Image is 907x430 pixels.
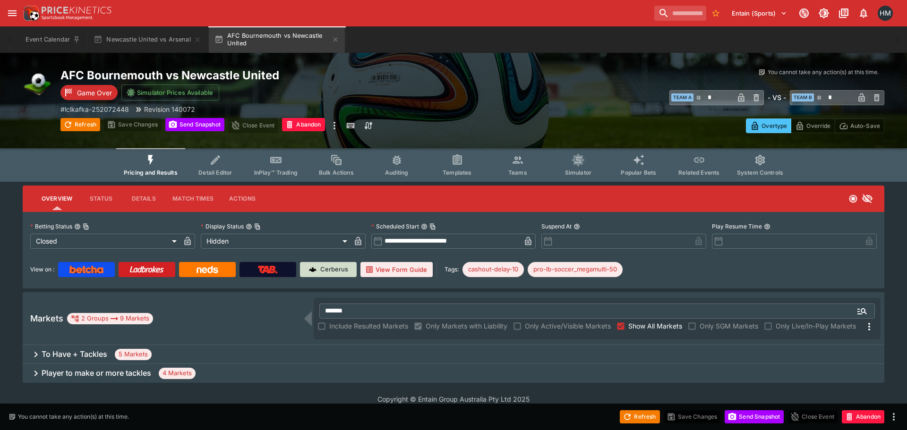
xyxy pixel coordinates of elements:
[60,118,100,131] button: Refresh
[88,26,207,53] button: Newcastle United vs Arsenal
[209,26,345,53] button: AFC Bournemouth vs Newcastle United
[878,6,893,21] div: Hamish McKerihan
[462,265,524,274] span: cashout-delay-10
[42,368,151,378] h6: Player to make or more tackles
[815,5,832,22] button: Toggle light/dark mode
[23,68,53,98] img: soccer.png
[4,5,21,22] button: open drawer
[221,187,264,210] button: Actions
[34,187,80,210] button: Overview
[806,121,830,131] p: Override
[541,222,572,230] p: Suspend At
[254,223,261,230] button: Copy To Clipboard
[309,266,317,273] img: Cerberus
[42,7,111,14] img: PriceKinetics
[678,169,719,176] span: Related Events
[246,223,252,230] button: Display StatusCopy To Clipboard
[201,234,351,249] div: Hidden
[124,169,178,176] span: Pricing and Results
[796,5,813,22] button: Connected to PK
[165,118,224,131] button: Send Snapshot
[258,266,278,273] img: TabNZ
[282,119,325,129] span: Mark an event as closed and abandoned.
[429,223,436,230] button: Copy To Clipboard
[71,313,149,324] div: 2 Groups 9 Markets
[371,222,419,230] p: Scheduled Start
[855,5,872,22] button: Notifications
[60,68,472,83] h2: Copy To Clipboard
[762,121,787,131] p: Overtype
[726,6,793,21] button: Select Tenant
[508,169,527,176] span: Teams
[528,265,623,274] span: pro-lb-soccer_megamulti-50
[621,169,656,176] span: Popular Bets
[854,303,871,320] button: Open
[462,262,524,277] div: Betting Target: cerberus
[329,321,408,331] span: Include Resulted Markets
[776,321,856,331] span: Only Live/In-Play Markets
[654,6,706,21] input: search
[122,187,165,210] button: Details
[835,5,852,22] button: Documentation
[360,262,433,277] button: View Form Guide
[835,118,884,133] button: Auto-Save
[83,223,89,230] button: Copy To Clipboard
[69,266,103,273] img: Betcha
[764,223,770,230] button: Play Resume Time
[842,411,884,421] span: Mark an event as closed and abandoned.
[445,262,459,277] label: Tags:
[319,169,354,176] span: Bulk Actions
[712,222,762,230] p: Play Resume Time
[329,118,340,133] button: more
[197,266,218,273] img: Neds
[20,26,86,53] button: Event Calendar
[300,262,357,277] a: Cerberus
[842,410,884,423] button: Abandon
[426,321,507,331] span: Only Markets with Liability
[565,169,591,176] span: Simulator
[620,410,659,423] button: Refresh
[737,169,783,176] span: System Controls
[768,93,786,102] h6: - VS -
[528,262,623,277] div: Betting Target: cerberus
[121,84,219,101] button: Simulator Prices Available
[708,6,723,21] button: No Bookmarks
[30,222,72,230] p: Betting Status
[18,413,129,421] p: You cannot take any action(s) at this time.
[671,93,693,101] span: Team A
[80,187,122,210] button: Status
[74,223,81,230] button: Betting StatusCopy To Clipboard
[77,88,112,98] p: Game Over
[254,169,298,176] span: InPlay™ Trading
[144,104,195,114] p: Revision 140072
[864,321,875,332] svg: More
[165,187,221,210] button: Match Times
[30,262,54,277] label: View on :
[443,169,471,176] span: Templates
[320,265,348,274] p: Cerberus
[116,148,791,182] div: Event type filters
[848,194,858,203] svg: Closed
[628,321,682,331] span: Show All Markets
[792,93,814,101] span: Team B
[21,4,40,23] img: PriceKinetics Logo
[385,169,408,176] span: Auditing
[850,121,880,131] p: Auto-Save
[42,349,107,359] h6: To Have + Tackles
[201,222,244,230] p: Display Status
[525,321,611,331] span: Only Active/Visible Markets
[42,16,93,20] img: Sportsbook Management
[875,3,896,24] button: Hamish McKerihan
[159,369,196,378] span: 4 Markets
[700,321,758,331] span: Only SGM Markets
[282,118,325,131] button: Abandon
[60,104,129,114] p: Copy To Clipboard
[115,350,152,359] span: 5 Markets
[746,118,884,133] div: Start From
[791,118,835,133] button: Override
[30,234,180,249] div: Closed
[888,411,899,422] button: more
[129,266,164,273] img: Ladbrokes
[573,223,580,230] button: Suspend At
[746,118,791,133] button: Overtype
